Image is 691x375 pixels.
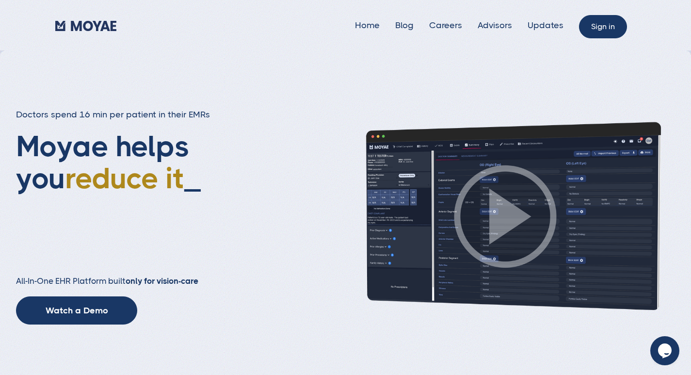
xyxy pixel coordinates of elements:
[184,162,201,195] span: _
[55,18,116,33] a: home
[528,20,563,30] a: Updates
[650,336,681,365] iframe: chat widget
[16,130,274,257] h1: Moyae helps you
[336,121,675,312] img: Patient history screenshot
[429,20,462,30] a: Careers
[16,109,274,121] h3: Doctors spend 16 min per patient in their EMRs
[16,276,274,287] h2: All-In-One EHR Platform built
[355,20,380,30] a: Home
[65,162,184,195] span: reduce it
[395,20,414,30] a: Blog
[16,296,137,325] a: Watch a Demo
[579,15,627,38] a: Sign in
[55,21,116,31] img: Moyae Logo
[126,276,198,286] strong: only for vision-care
[478,20,512,30] a: Advisors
